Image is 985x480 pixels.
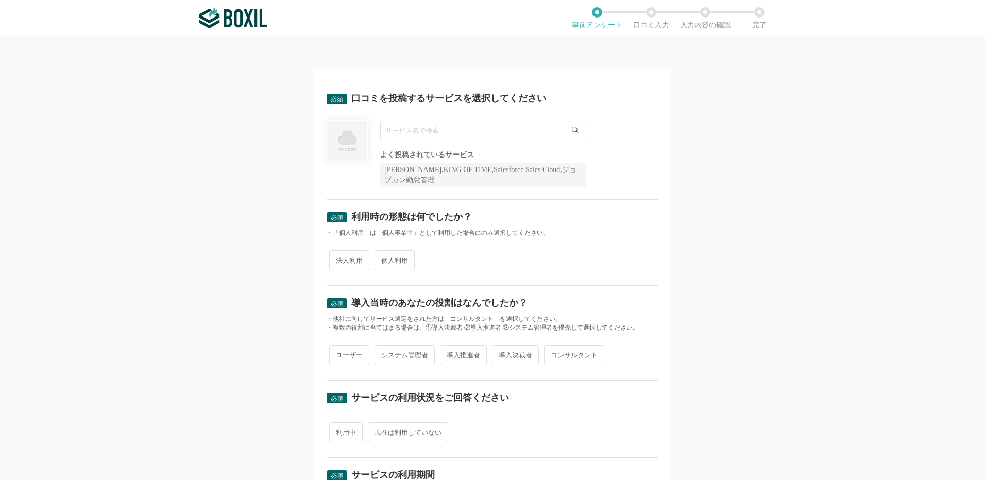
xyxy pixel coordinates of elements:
[199,8,267,28] img: ボクシルSaaS_ロゴ
[351,393,509,402] div: サービスの利用状況をご回答ください
[375,250,415,270] span: 個人利用
[329,250,369,270] span: 法人利用
[331,214,343,221] span: 必須
[351,298,528,307] div: 導入当時のあなたの役割はなんでしたか？
[327,315,658,323] div: ・他社に向けてサービス選定をされた方は「コンサルタント」を選択してください。
[375,345,435,365] span: システム管理者
[327,323,658,332] div: ・複数の役割に当てはまる場合は、①導入決裁者 ②導入推進者 ③システム管理者を優先して選択してください。
[329,422,363,442] span: 利用中
[380,121,586,141] input: サービス名で検索
[380,151,586,159] div: よく投稿されているサービス
[544,345,604,365] span: コンサルタント
[329,345,369,365] span: ユーザー
[570,7,624,29] li: 事前アンケート
[327,229,658,237] div: ・「個人利用」は「個人事業主」として利用した場合にのみ選択してください。
[331,395,343,402] span: 必須
[678,7,732,29] li: 入力内容の確認
[351,470,435,479] div: サービスの利用期間
[732,7,786,29] li: 完了
[351,212,472,221] div: 利用時の形態は何でしたか？
[331,300,343,307] span: 必須
[351,94,546,103] div: 口コミを投稿するサービスを選択してください
[380,163,586,187] div: [PERSON_NAME],KING OF TIME,Salesforce Sales Cloud,ジョブカン勤怠管理
[492,345,539,365] span: 導入決裁者
[331,472,343,479] span: 必須
[368,422,448,442] span: 現在は利用していない
[624,7,678,29] li: 口コミ入力
[331,96,343,103] span: 必須
[440,345,487,365] span: 導入推進者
